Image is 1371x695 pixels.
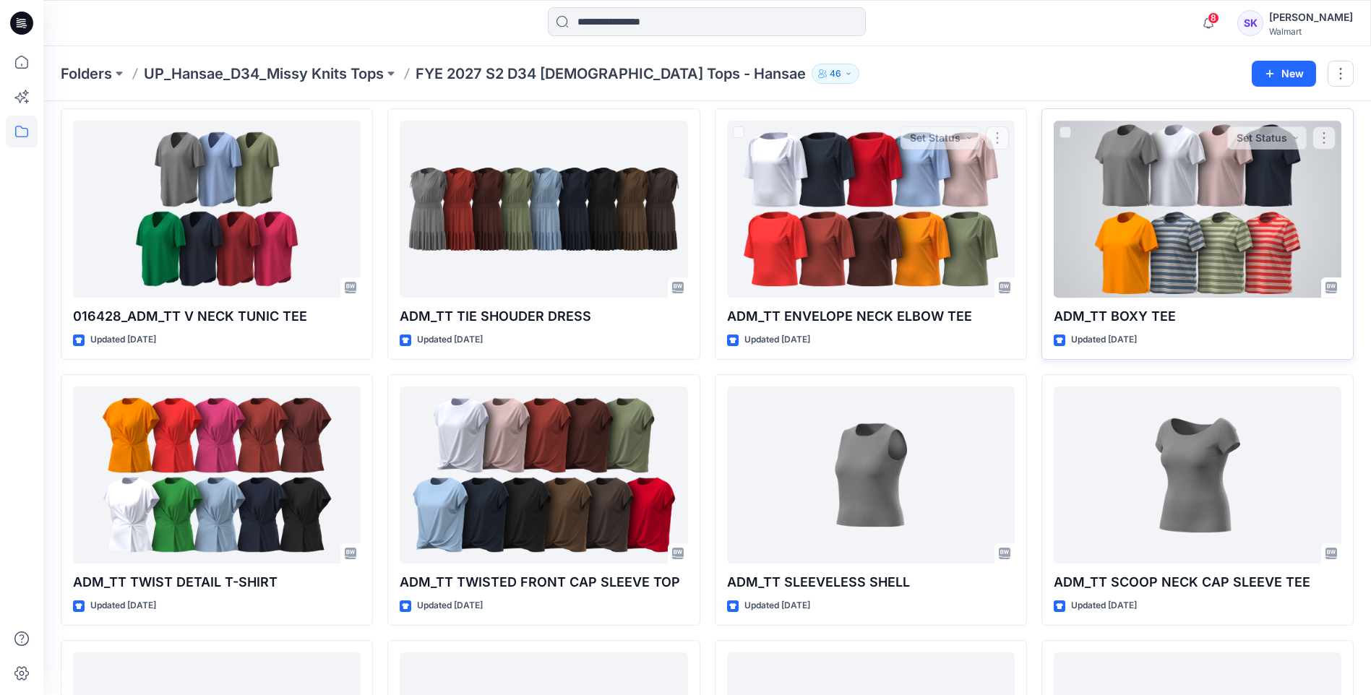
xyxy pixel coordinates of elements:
p: ADM_TT SLEEVELESS SHELL [727,572,1015,592]
p: Updated [DATE] [744,598,810,613]
p: Updated [DATE] [90,332,156,347]
p: FYE 2027 S2 D34 [DEMOGRAPHIC_DATA] Tops - Hansae [416,64,806,84]
p: ADM_TT TIE SHOUDER DRESS [400,306,687,327]
div: Walmart [1269,26,1353,37]
div: [PERSON_NAME] [1269,9,1353,26]
span: 8 [1208,12,1219,24]
p: Updated [DATE] [417,332,483,347]
a: ADM_TT TWISTED FRONT CAP SLEEVE TOP [400,387,687,564]
button: New [1252,61,1316,87]
a: ADM_TT SLEEVELESS SHELL [727,387,1015,564]
button: 46 [812,64,859,84]
p: ADM_TT TWISTED FRONT CAP SLEEVE TOP [400,572,687,592]
a: ADM_TT ENVELOPE NECK ELBOW TEE [727,121,1015,298]
a: ADM_TT SCOOP NECK CAP SLEEVE TEE [1054,387,1341,564]
p: Updated [DATE] [1071,598,1137,613]
a: 016428_ADM_TT V NECK TUNIC TEE [73,121,361,298]
p: ADM_TT SCOOP NECK CAP SLEEVE TEE [1054,572,1341,592]
p: 46 [830,66,841,82]
a: Folders [61,64,112,84]
a: ADM_TT TWIST DETAIL T-SHIRT [73,387,361,564]
div: SK [1237,10,1263,36]
a: ADM_TT TIE SHOUDER DRESS [400,121,687,298]
p: 016428_ADM_TT V NECK TUNIC TEE [73,306,361,327]
p: ADM_TT BOXY TEE [1054,306,1341,327]
p: ADM_TT ENVELOPE NECK ELBOW TEE [727,306,1015,327]
a: ADM_TT BOXY TEE [1054,121,1341,298]
p: Updated [DATE] [417,598,483,613]
a: UP_Hansae_D34_Missy Knits Tops [144,64,384,84]
p: Updated [DATE] [90,598,156,613]
p: Updated [DATE] [744,332,810,347]
p: Updated [DATE] [1071,332,1137,347]
p: ADM_TT TWIST DETAIL T-SHIRT [73,572,361,592]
